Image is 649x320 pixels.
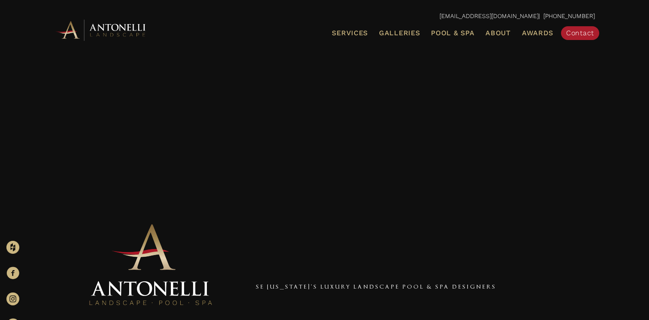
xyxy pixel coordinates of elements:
[54,11,595,22] p: | [PHONE_NUMBER]
[561,26,599,40] a: Contact
[519,28,557,39] a: Awards
[482,28,514,39] a: About
[522,29,553,37] span: Awards
[328,28,371,39] a: Services
[256,283,496,290] a: SE [US_STATE]'s Luxury Landscape Pool & Spa Designers
[428,28,478,39] a: Pool & Spa
[332,30,368,37] span: Services
[54,18,149,42] img: Antonelli Horizontal Logo
[376,28,423,39] a: Galleries
[86,221,215,310] img: Antonelli Stacked Logo
[440,12,539,19] a: [EMAIL_ADDRESS][DOMAIN_NAME]
[431,29,474,37] span: Pool & Spa
[566,29,594,37] span: Contact
[6,241,19,254] img: Houzz
[485,30,511,37] span: About
[379,29,420,37] span: Galleries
